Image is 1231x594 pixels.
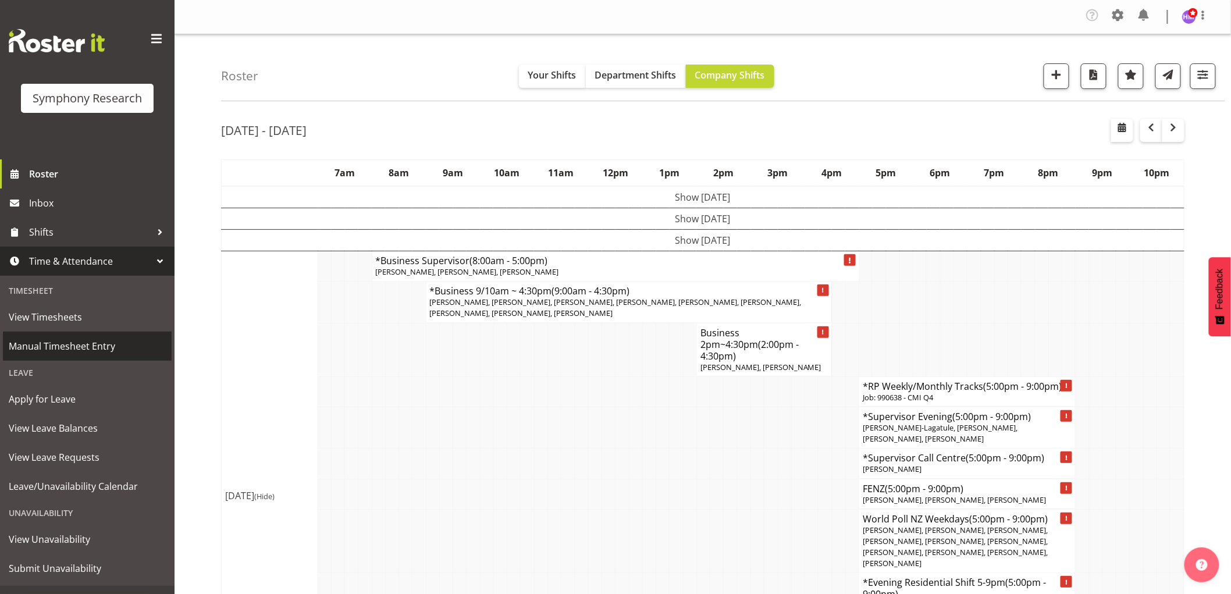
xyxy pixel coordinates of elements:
[805,160,859,187] th: 4pm
[3,385,172,414] a: Apply for Leave
[3,414,172,443] a: View Leave Balances
[1209,257,1231,336] button: Feedback - Show survey
[9,449,166,466] span: View Leave Requests
[221,69,258,83] h4: Roster
[695,69,765,81] span: Company Shifts
[863,452,1072,464] h4: *Supervisor Call Centre
[1111,119,1133,142] button: Select a specific date within the roster.
[29,223,151,241] span: Shifts
[1215,269,1225,310] span: Feedback
[863,483,1072,495] h4: FENZ
[318,160,372,187] th: 7am
[952,410,1031,423] span: (5:00pm - 9:00pm)
[221,123,307,138] h2: [DATE] - [DATE]
[1190,63,1216,89] button: Filter Shifts
[686,65,774,88] button: Company Shifts
[863,464,922,474] span: [PERSON_NAME]
[595,69,677,81] span: Department Shifts
[430,297,802,318] span: [PERSON_NAME], [PERSON_NAME], [PERSON_NAME], [PERSON_NAME], [PERSON_NAME], [PERSON_NAME], [PERSON...
[885,482,963,495] span: (5:00pm - 9:00pm)
[3,332,172,361] a: Manual Timesheet Entry
[700,338,799,362] span: (2:00pm - 4:30pm)
[1081,63,1107,89] button: Download a PDF of the roster according to the set date range.
[3,554,172,583] a: Submit Unavailability
[1076,160,1130,187] th: 9pm
[967,160,1022,187] th: 7pm
[3,443,172,472] a: View Leave Requests
[9,308,166,326] span: View Timesheets
[3,361,172,385] div: Leave
[29,165,169,183] span: Roster
[696,160,750,187] th: 2pm
[3,303,172,332] a: View Timesheets
[969,513,1048,525] span: (5:00pm - 9:00pm)
[372,160,426,187] th: 8am
[528,69,577,81] span: Your Shifts
[863,380,1072,392] h4: *RP Weekly/Monthly Tracks
[222,230,1184,251] td: Show [DATE]
[9,531,166,548] span: View Unavailability
[859,160,913,187] th: 5pm
[3,525,172,554] a: View Unavailability
[863,422,1017,444] span: [PERSON_NAME]-Lagatule, [PERSON_NAME], [PERSON_NAME], [PERSON_NAME]
[913,160,967,187] th: 6pm
[1118,63,1144,89] button: Highlight an important date within the roster.
[254,491,275,501] span: (Hide)
[863,525,1048,569] span: [PERSON_NAME], [PERSON_NAME], [PERSON_NAME], [PERSON_NAME], [PERSON_NAME], [PERSON_NAME], [PERSON...
[222,208,1184,230] td: Show [DATE]
[430,285,828,297] h4: *Business 9/10am ~ 4:30pm
[700,362,821,372] span: [PERSON_NAME], [PERSON_NAME]
[966,451,1044,464] span: (5:00pm - 9:00pm)
[751,160,805,187] th: 3pm
[3,501,172,525] div: Unavailability
[222,186,1184,208] td: Show [DATE]
[376,266,559,277] span: [PERSON_NAME], [PERSON_NAME], [PERSON_NAME]
[29,194,169,212] span: Inbox
[33,90,142,107] div: Symphony Research
[9,560,166,577] span: Submit Unavailability
[700,327,828,362] h4: Business 2pm~4:30pm
[863,392,1072,403] p: Job: 990638 - CMI Q4
[1196,559,1208,571] img: help-xxl-2.png
[426,160,480,187] th: 9am
[863,495,1046,505] span: [PERSON_NAME], [PERSON_NAME], [PERSON_NAME]
[642,160,696,187] th: 1pm
[586,65,686,88] button: Department Shifts
[1130,160,1184,187] th: 10pm
[1044,63,1069,89] button: Add a new shift
[552,284,630,297] span: (9:00am - 4:30pm)
[376,255,856,266] h4: *Business Supervisor
[9,29,105,52] img: Rosterit website logo
[519,65,586,88] button: Your Shifts
[534,160,588,187] th: 11am
[470,254,548,267] span: (8:00am - 5:00pm)
[863,411,1072,422] h4: *Supervisor Evening
[9,478,166,495] span: Leave/Unavailability Calendar
[9,337,166,355] span: Manual Timesheet Entry
[1155,63,1181,89] button: Send a list of all shifts for the selected filtered period to all rostered employees.
[480,160,534,187] th: 10am
[29,252,151,270] span: Time & Attendance
[588,160,642,187] th: 12pm
[9,390,166,408] span: Apply for Leave
[9,419,166,437] span: View Leave Balances
[983,380,1062,393] span: (5:00pm - 9:00pm)
[1022,160,1076,187] th: 8pm
[1182,10,1196,24] img: hitesh-makan1261.jpg
[3,472,172,501] a: Leave/Unavailability Calendar
[863,513,1072,525] h4: World Poll NZ Weekdays
[3,279,172,303] div: Timesheet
